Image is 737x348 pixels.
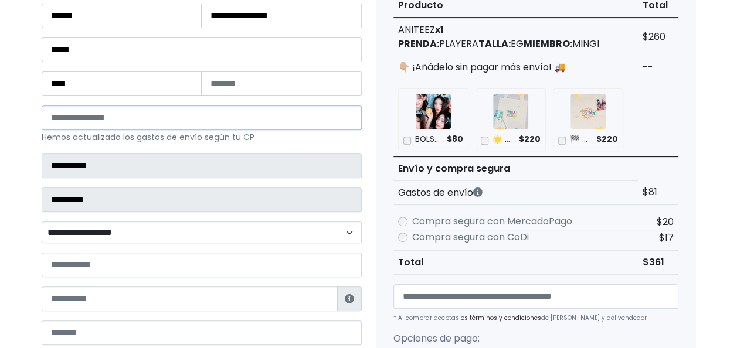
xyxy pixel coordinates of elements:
[416,94,451,129] img: BOLSA SORPRESA :)
[478,37,511,50] strong: TALLA:
[638,250,678,274] td: $361
[398,37,633,51] p: PLAYERA EG MINGI
[493,94,528,129] img: 🌟 MOA TOTEBAG
[638,18,678,56] td: $260
[412,230,529,244] label: Compra segura con CoDi
[398,37,439,50] strong: PRENDA:
[345,294,354,303] i: Estafeta lo usará para ponerse en contacto en caso de tener algún problema con el envío
[393,156,638,181] th: Envío y compra segura
[473,187,483,197] i: Los gastos de envío dependen de códigos postales. ¡Te puedes llevar más productos en un solo envío !
[412,214,572,228] label: Compra segura con MercadoPago
[459,313,541,322] a: los términos y condiciones
[638,180,678,204] td: $81
[393,56,638,79] td: 👇🏼 ¡Añádelo sin pagar más envío! 🚚
[415,134,443,145] p: BOLSA SORPRESA :)
[596,134,618,145] span: $220
[492,134,515,145] p: 🌟 MOA TOTEBAG
[42,131,254,143] small: Hemos actualizado los gastos de envío según tu CP
[570,94,606,129] img: 🏁 ATINY TOTE
[393,250,638,274] th: Total
[524,37,572,50] strong: MIEMBRO:
[638,56,678,79] td: --
[435,23,444,36] strong: x1
[393,332,678,346] p: Opciones de pago:
[393,313,678,322] p: * Al comprar aceptas de [PERSON_NAME] y del vendedor
[569,134,592,145] p: 🏁 ATINY TOTE
[519,134,541,145] span: $220
[659,231,674,244] span: $17
[447,134,463,145] span: $80
[393,180,638,204] th: Gastos de envío
[393,18,638,56] td: ANITEEZ
[657,215,674,228] span: $20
